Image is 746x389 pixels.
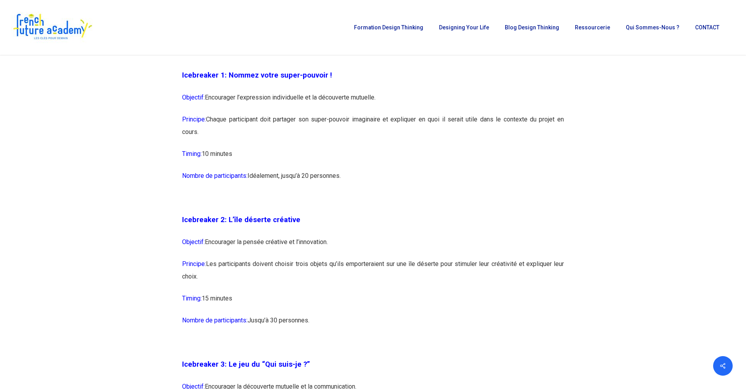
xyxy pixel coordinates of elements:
p: 15 minutes [182,292,564,314]
a: Designing Your Life [435,25,493,30]
span: Designing Your Life [439,24,489,31]
span: Principe: [182,116,206,123]
span: Principe: [182,260,206,268]
p: Les participants doivent choisir trois objets qu’ils emporteraient sur une île déserte pour stimu... [182,258,564,292]
span: Qui sommes-nous ? [626,24,679,31]
a: Qui sommes-nous ? [622,25,683,30]
span: Icebreaker 2: L’île déserte créative [182,215,300,224]
p: Idéalement, jusqu’à 20 personnes. [182,170,564,192]
span: Objectif: [182,238,205,246]
span: Icebreaker 3: Le jeu du “Qui suis-je ?” [182,360,310,369]
span: Formation Design Thinking [354,24,423,31]
p: Chaque participant doit partager son super-pouvoir imaginaire et expliquer en quoi il serait util... [182,113,564,148]
span: Timing: [182,150,202,157]
a: Blog Design Thinking [501,25,563,30]
img: French Future Academy [11,12,94,43]
span: Icebreaker 1: Nommez votre super-pouvoir ! [182,71,332,80]
span: Timing: [182,295,202,302]
a: CONTACT [691,25,723,30]
p: Encourager l’expression individuelle et la découverte mutuelle. [182,91,564,113]
p: Jusqu’à 30 personnes. [182,314,564,336]
p: Encourager la pensée créative et l’innovation. [182,236,564,258]
span: Nombre de participants: [182,317,247,324]
a: Formation Design Thinking [350,25,427,30]
span: CONTACT [695,24,719,31]
p: 10 minutes [182,148,564,170]
span: Objectif: [182,94,205,101]
span: Nombre de participants: [182,172,247,179]
a: Ressourcerie [571,25,614,30]
span: Blog Design Thinking [505,24,559,31]
span: Ressourcerie [575,24,610,31]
